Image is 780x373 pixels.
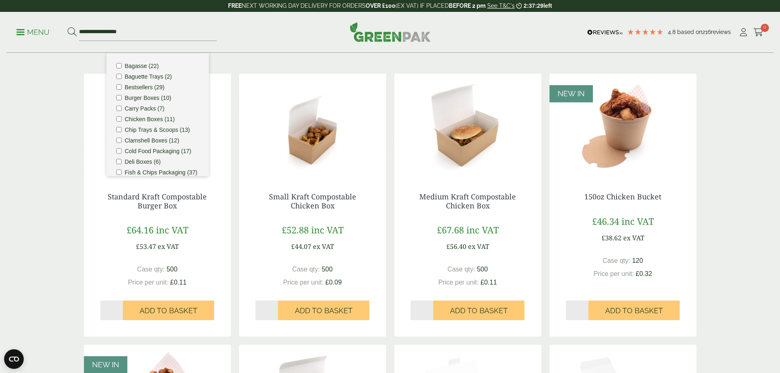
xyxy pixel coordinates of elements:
[125,127,190,133] label: Chip Trays & Scoops (13)
[84,74,231,176] img: Standard Kraft Burger Box with Burger
[588,301,680,320] button: Add to Basket
[127,224,154,236] span: £64.16
[366,2,396,9] strong: OVER £100
[524,2,543,9] span: 2:37:29
[156,224,188,236] span: inc VAT
[128,279,168,286] span: Price per unit:
[419,192,516,210] a: Medium Kraft Compostable Chicken Box
[446,242,466,251] span: £56.40
[632,257,643,264] span: 120
[438,279,479,286] span: Price per unit:
[125,116,175,122] label: Chicken Boxes (11)
[584,192,661,201] a: 150oz Chicken Bucket
[677,29,702,35] span: Based on
[549,74,696,176] img: 5430085 150oz Chicken Bucket with Fried Chicken
[125,95,172,101] label: Burger Boxes (10)
[623,233,644,242] span: ex VAT
[468,242,489,251] span: ex VAT
[603,257,631,264] span: Case qty:
[322,266,333,273] span: 500
[636,270,652,277] span: £0.32
[702,29,711,35] span: 216
[627,28,664,36] div: 4.79 Stars
[487,2,515,9] a: See T&C's
[269,192,356,210] a: Small Kraft Compostable Chicken Box
[543,2,552,9] span: left
[753,28,764,36] i: Cart
[16,27,50,37] p: Menu
[711,29,731,35] span: reviews
[313,242,334,251] span: ex VAT
[601,233,622,242] span: £38.62
[448,266,475,273] span: Case qty:
[125,138,179,143] label: Clamshell Boxes (12)
[394,74,541,176] img: Standard Kraft Chicken Box with Chicken Burger
[282,224,309,236] span: £52.88
[761,24,769,32] span: 0
[125,74,172,79] label: Baguette Trays (2)
[170,279,187,286] span: £0.11
[477,266,488,273] span: 500
[158,242,179,251] span: ex VAT
[136,242,156,251] span: £53.47
[433,301,525,320] button: Add to Basket
[4,349,24,369] button: Open CMP widget
[125,170,197,175] label: Fish & Chips Packaging (37)
[278,301,369,320] button: Add to Basket
[167,266,178,273] span: 500
[450,306,508,315] span: Add to Basket
[123,301,214,320] button: Add to Basket
[92,360,119,369] span: NEW IN
[295,306,353,315] span: Add to Basket
[291,242,311,251] span: £44.07
[125,63,159,69] label: Bagasse (22)
[108,192,207,210] a: Standard Kraft Compostable Burger Box
[587,29,623,35] img: REVIEWS.io
[125,148,192,154] label: Cold Food Packaging (17)
[326,279,342,286] span: £0.09
[137,266,165,273] span: Case qty:
[125,84,165,90] label: Bestsellers (29)
[239,74,386,176] img: chicken box
[558,89,585,98] span: NEW IN
[125,159,161,165] label: Deli Boxes (6)
[140,306,197,315] span: Add to Basket
[668,29,677,35] span: 4.8
[481,279,497,286] span: £0.11
[350,22,431,42] img: GreenPak Supplies
[437,224,464,236] span: £67.68
[283,279,323,286] span: Price per unit:
[593,270,634,277] span: Price per unit:
[605,306,663,315] span: Add to Basket
[292,266,320,273] span: Case qty:
[466,224,499,236] span: inc VAT
[753,26,764,38] a: 0
[449,2,486,9] strong: BEFORE 2 pm
[622,215,654,227] span: inc VAT
[311,224,344,236] span: inc VAT
[738,28,748,36] i: My Account
[228,2,242,9] strong: FREE
[16,27,50,36] a: Menu
[125,106,165,111] label: Carry Packs (7)
[592,215,619,227] span: £46.34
